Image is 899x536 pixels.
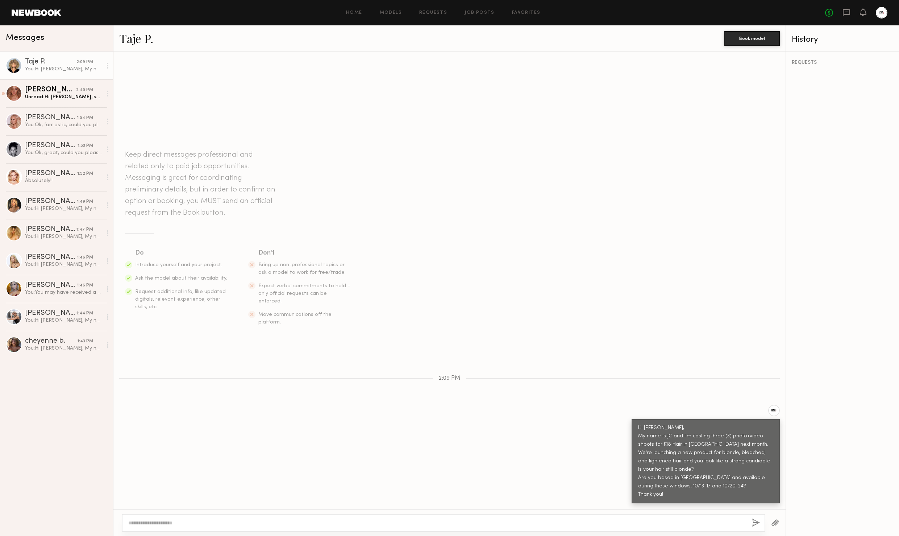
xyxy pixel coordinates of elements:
[76,87,93,94] div: 2:45 PM
[25,282,77,289] div: [PERSON_NAME]
[638,424,773,499] div: Hi [PERSON_NAME], My name is JC and I'm casting three (3) photo+video shoots for K18 Hair in [GEO...
[25,149,102,156] div: You: Ok, great, could you please hold both weeks for us? I will reach out to keep you posted on t...
[25,345,102,352] div: You: Hi [PERSON_NAME], My name is [PERSON_NAME] and I'm casting three (3) photo+video shoots for ...
[792,60,893,65] div: REQUESTS
[76,59,93,66] div: 2:09 PM
[77,282,93,289] div: 1:46 PM
[25,58,76,66] div: Taje P.
[125,149,277,219] header: Keep direct messages professional and related only to paid job opportunities. Messaging is great ...
[6,34,44,42] span: Messages
[77,338,93,345] div: 1:43 PM
[25,121,102,128] div: You: Ok, fantastic, could you please hold both weeks for us? I will reach out to keep you posted ...
[346,11,362,15] a: Home
[25,94,102,100] div: Unread: Hi [PERSON_NAME], so nice to meet you! What a coincidence — JC are my initials also hehe....
[25,142,78,149] div: [PERSON_NAME]
[78,143,93,149] div: 1:53 PM
[77,198,93,205] div: 1:49 PM
[258,284,350,304] span: Expect verbal commitments to hold - only official requests can be enforced.
[119,30,153,46] a: Taje P.
[135,248,228,258] div: Do
[25,310,76,317] div: [PERSON_NAME]
[25,198,77,205] div: [PERSON_NAME]
[77,115,93,121] div: 1:54 PM
[465,11,495,15] a: Job Posts
[258,248,351,258] div: Don’t
[724,31,780,46] button: Book model
[380,11,402,15] a: Models
[792,36,893,44] div: History
[25,233,102,240] div: You: Hi [PERSON_NAME], My name is JC and I'm casting three (3) photo+video shoots for K18 Hair in...
[25,226,76,233] div: [PERSON_NAME]
[512,11,541,15] a: Favorites
[258,263,346,275] span: Bring up non-professional topics or ask a model to work for free/trade.
[25,86,76,94] div: [PERSON_NAME]
[25,261,102,268] div: You: Hi [PERSON_NAME], My name is [PERSON_NAME] and I'm casting three (3) photo+video shoots for ...
[76,310,93,317] div: 1:44 PM
[25,289,102,296] div: You: You may have received a message from my associate, [PERSON_NAME], so if you're already in to...
[25,114,77,121] div: [PERSON_NAME]
[135,263,222,267] span: Introduce yourself and your project.
[439,375,460,382] span: 2:09 PM
[25,205,102,212] div: You: Hi [PERSON_NAME], My name is [PERSON_NAME] and I'm casting three (3) photo+video shoots for ...
[25,254,77,261] div: [PERSON_NAME]
[25,177,102,184] div: Absolutely!!
[76,226,93,233] div: 1:47 PM
[77,254,93,261] div: 1:46 PM
[419,11,447,15] a: Requests
[25,317,102,324] div: You: Hi [PERSON_NAME], My name is [PERSON_NAME] and I'm casting three (3) photo+video shoots for ...
[25,66,102,73] div: You: Hi [PERSON_NAME], My name is JC and I'm casting three (3) photo+video shoots for K18 Hair in...
[25,338,77,345] div: cheyenne b.
[258,312,332,325] span: Move communications off the platform.
[135,289,226,309] span: Request additional info, like updated digitals, relevant experience, other skills, etc.
[724,35,780,41] a: Book model
[135,276,227,281] span: Ask the model about their availability.
[25,170,77,177] div: [PERSON_NAME]
[77,170,93,177] div: 1:52 PM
